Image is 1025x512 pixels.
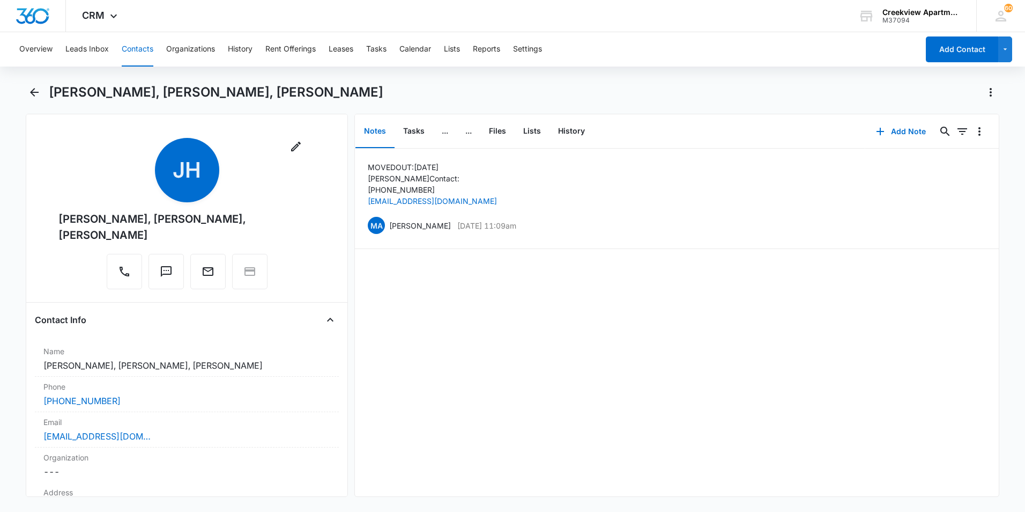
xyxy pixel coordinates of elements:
label: Organization [43,452,330,463]
label: Name [43,346,330,357]
a: Call [107,270,142,280]
button: Tasks [395,115,433,148]
span: MA [368,217,385,234]
button: Overview [19,32,53,67]
div: Name[PERSON_NAME], [PERSON_NAME], [PERSON_NAME] [35,341,339,377]
label: Email [43,416,330,428]
p: [PHONE_NUMBER] [368,184,497,195]
button: Actions [982,84,999,101]
button: Overflow Menu [971,123,988,140]
div: Email[EMAIL_ADDRESS][DOMAIN_NAME] [35,412,339,448]
label: Phone [43,381,330,392]
button: Close [322,311,339,328]
button: Tasks [366,32,387,67]
button: Settings [513,32,542,67]
h4: Contact Info [35,313,86,326]
a: [PHONE_NUMBER] [43,394,121,407]
label: Address [43,487,330,498]
button: Notes [355,115,395,148]
button: Contacts [122,32,153,67]
span: 60 [1004,4,1013,12]
button: Calendar [399,32,431,67]
a: Email [190,270,226,280]
button: Add Note [865,119,937,144]
p: [PERSON_NAME] [389,220,451,231]
dd: --- [43,465,330,478]
dd: [PERSON_NAME], [PERSON_NAME], [PERSON_NAME] [43,359,330,372]
button: Text [148,254,184,289]
button: Back [26,84,42,101]
div: [PERSON_NAME], [PERSON_NAME], [PERSON_NAME] [58,211,315,243]
button: Call [107,254,142,289]
div: Phone[PHONE_NUMBER] [35,377,339,412]
button: History [549,115,593,148]
button: Rent Offerings [265,32,316,67]
button: Filters [954,123,971,140]
a: [EMAIL_ADDRESS][DOMAIN_NAME] [368,196,497,206]
button: ... [457,115,480,148]
button: Email [190,254,226,289]
button: History [228,32,252,67]
span: CRM [82,10,105,21]
button: Reports [473,32,500,67]
div: account name [882,8,961,17]
button: Leases [329,32,353,67]
p: [DATE] 11:09am [457,220,516,231]
button: Lists [444,32,460,67]
button: Lists [515,115,549,148]
a: [EMAIL_ADDRESS][DOMAIN_NAME] [43,430,151,443]
button: Add Contact [926,36,998,62]
a: Text [148,270,184,280]
button: ... [433,115,457,148]
span: JH [155,138,219,202]
button: Search... [937,123,954,140]
p: [PERSON_NAME] Contact : [368,173,497,184]
button: Organizations [166,32,215,67]
p: MOVED OUT: [DATE] [368,162,497,173]
div: notifications count [1004,4,1013,12]
div: account id [882,17,961,24]
button: Files [480,115,515,148]
div: Organization--- [35,448,339,482]
button: Leads Inbox [65,32,109,67]
h1: [PERSON_NAME], [PERSON_NAME], [PERSON_NAME] [49,84,383,100]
